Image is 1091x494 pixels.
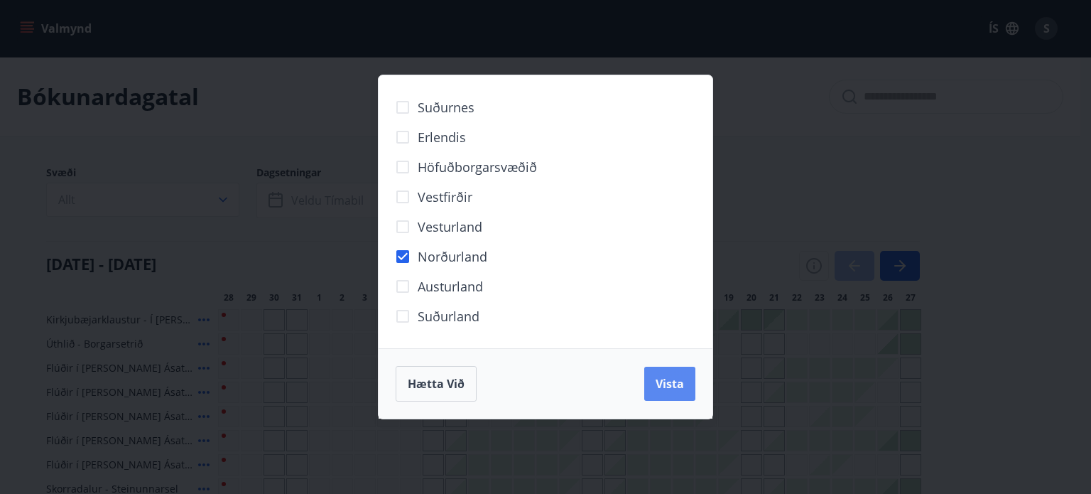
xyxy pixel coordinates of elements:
span: Norðurland [418,247,487,266]
span: Austurland [418,277,483,296]
span: Erlendis [418,128,466,146]
button: Hætta við [396,366,477,402]
span: Höfuðborgarsvæðið [418,158,537,176]
span: Vestfirðir [418,188,472,206]
span: Suðurnes [418,98,474,117]
span: Hætta við [408,376,465,392]
span: Vista [656,376,684,392]
button: Vista [644,367,695,401]
span: Suðurland [418,307,479,326]
span: Vesturland [418,218,482,236]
